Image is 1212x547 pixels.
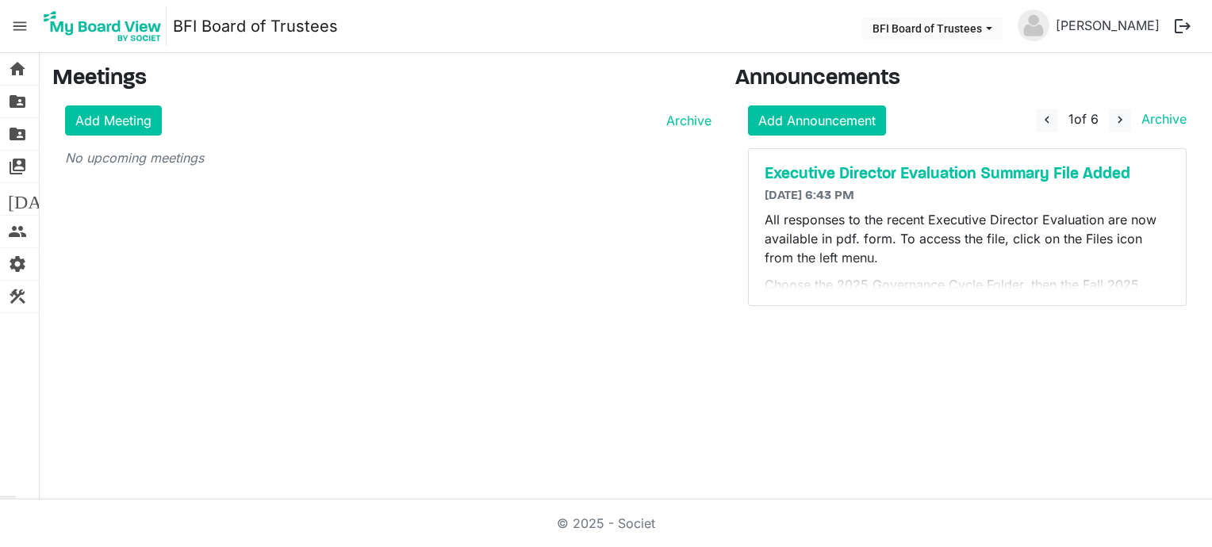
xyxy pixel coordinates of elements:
[1109,109,1131,132] button: navigate_next
[1068,111,1099,127] span: of 6
[8,86,27,117] span: folder_shared
[8,118,27,150] span: folder_shared
[765,210,1170,267] p: All responses to the recent Executive Director Evaluation are now available in pdf. form. To acce...
[1018,10,1049,41] img: no-profile-picture.svg
[765,275,1170,332] p: Choose the 2025 Governance Cycle Folder, then the Fall 2025 Folder. The file is named BFI Executi...
[39,6,173,46] a: My Board View Logo
[557,515,655,531] a: © 2025 - Societ
[748,105,886,136] a: Add Announcement
[52,66,711,93] h3: Meetings
[65,105,162,136] a: Add Meeting
[765,189,854,202] span: [DATE] 6:43 PM
[765,165,1170,184] a: Executive Director Evaluation Summary File Added
[8,216,27,247] span: people
[173,10,338,42] a: BFI Board of Trustees
[735,66,1199,93] h3: Announcements
[5,11,35,41] span: menu
[660,111,711,130] a: Archive
[1135,111,1187,127] a: Archive
[1040,113,1054,127] span: navigate_before
[39,6,167,46] img: My Board View Logo
[1068,111,1074,127] span: 1
[1113,113,1127,127] span: navigate_next
[65,148,711,167] p: No upcoming meetings
[8,151,27,182] span: switch_account
[1036,109,1058,132] button: navigate_before
[8,248,27,280] span: settings
[8,53,27,85] span: home
[1166,10,1199,43] button: logout
[1049,10,1166,41] a: [PERSON_NAME]
[8,183,69,215] span: [DATE]
[8,281,27,312] span: construction
[862,17,1003,39] button: BFI Board of Trustees dropdownbutton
